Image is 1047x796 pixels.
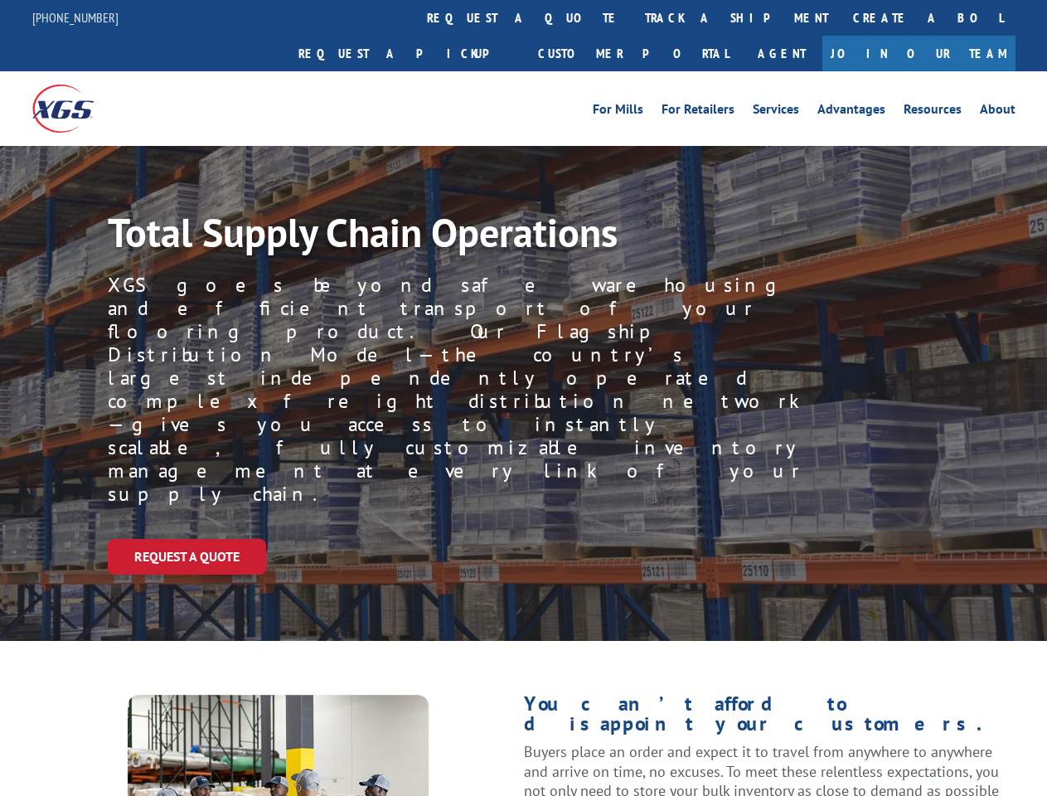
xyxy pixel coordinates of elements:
a: Resources [904,103,962,121]
a: Agent [741,36,822,71]
a: Advantages [817,103,885,121]
a: Request a Quote [108,539,266,575]
a: Request a pickup [286,36,526,71]
h1: Total Supply Chain Operations [108,212,779,260]
h1: You can’t afford to disappoint your customers. [524,694,1015,742]
a: For Retailers [662,103,734,121]
a: Customer Portal [526,36,741,71]
a: About [980,103,1015,121]
a: Join Our Team [822,36,1015,71]
p: XGS goes beyond safe warehousing and efficient transport of your flooring product. Our Flagship D... [108,274,803,506]
a: [PHONE_NUMBER] [32,9,119,26]
a: Services [753,103,799,121]
a: For Mills [593,103,643,121]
